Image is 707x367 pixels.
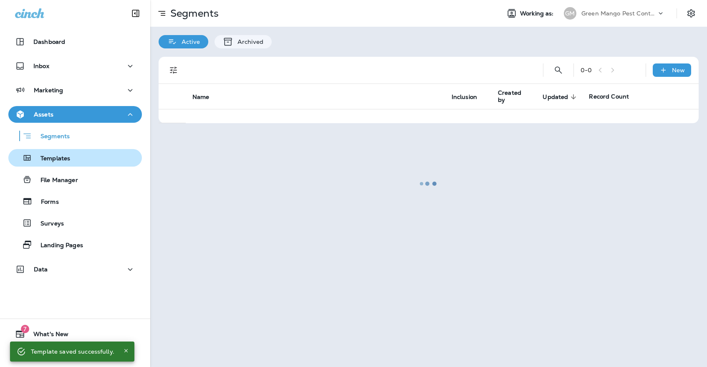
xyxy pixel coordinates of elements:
[32,133,70,141] p: Segments
[33,198,59,206] p: Forms
[8,33,142,50] button: Dashboard
[8,171,142,188] button: File Manager
[8,58,142,74] button: Inbox
[8,346,142,362] button: Support
[8,236,142,253] button: Landing Pages
[25,331,68,341] span: What's New
[8,127,142,145] button: Segments
[32,242,83,250] p: Landing Pages
[8,149,142,167] button: Templates
[672,67,685,73] p: New
[33,63,49,69] p: Inbox
[34,87,63,94] p: Marketing
[8,192,142,210] button: Forms
[8,261,142,278] button: Data
[34,266,48,273] p: Data
[31,344,114,359] div: Template saved successfully.
[124,5,147,22] button: Collapse Sidebar
[32,155,70,163] p: Templates
[8,214,142,232] button: Surveys
[8,82,142,99] button: Marketing
[21,325,29,333] span: 7
[34,111,53,118] p: Assets
[8,326,142,342] button: 7What's New
[8,106,142,123] button: Assets
[121,346,131,356] button: Close
[32,220,64,228] p: Surveys
[32,177,78,185] p: File Manager
[33,38,65,45] p: Dashboard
